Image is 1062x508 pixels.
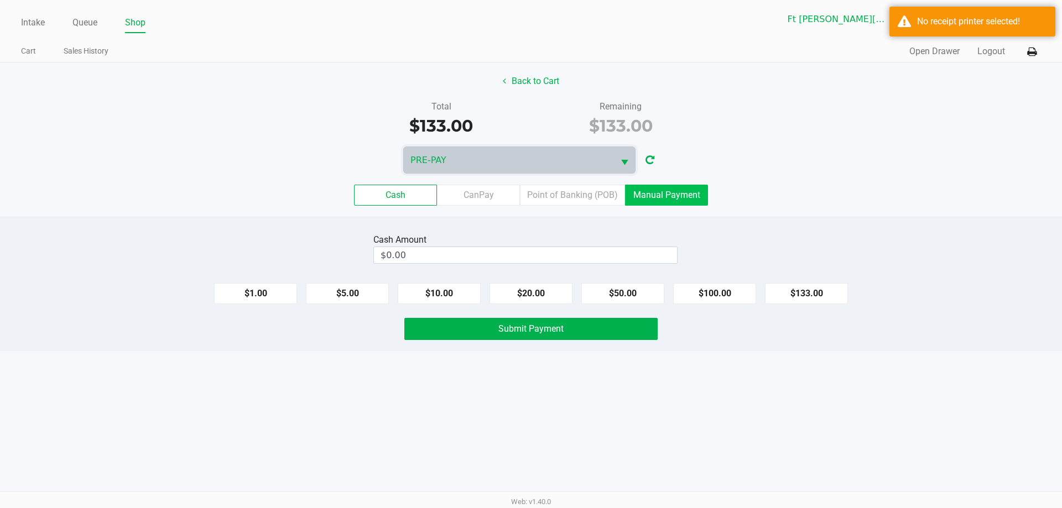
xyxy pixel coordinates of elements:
[354,185,437,206] label: Cash
[511,497,551,506] span: Web: v1.40.0
[496,71,566,92] button: Back to Cart
[490,283,572,304] button: $20.00
[410,154,607,167] span: PRE-PAY
[125,15,145,30] a: Shop
[673,283,756,304] button: $100.00
[214,283,297,304] button: $1.00
[360,100,523,113] div: Total
[520,185,625,206] label: Point of Banking (POB)
[917,15,1047,28] div: No receipt printer selected!
[404,318,658,340] button: Submit Payment
[21,44,36,58] a: Cart
[614,147,635,173] button: Select
[21,15,45,30] a: Intake
[539,100,702,113] div: Remaining
[539,113,702,138] div: $133.00
[581,283,664,304] button: $50.00
[360,113,523,138] div: $133.00
[437,185,520,206] label: CanPay
[788,13,891,26] span: Ft [PERSON_NAME][GEOGRAPHIC_DATA]
[765,283,848,304] button: $133.00
[398,283,481,304] button: $10.00
[897,6,918,32] button: Select
[498,323,564,334] span: Submit Payment
[625,185,708,206] label: Manual Payment
[373,233,431,247] div: Cash Amount
[306,283,389,304] button: $5.00
[72,15,97,30] a: Queue
[977,45,1005,58] button: Logout
[909,45,960,58] button: Open Drawer
[64,44,108,58] a: Sales History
